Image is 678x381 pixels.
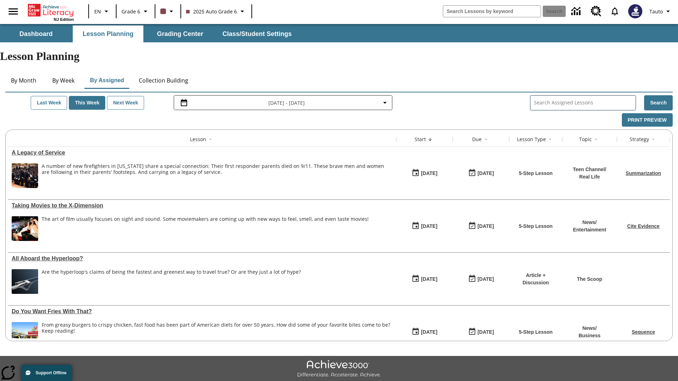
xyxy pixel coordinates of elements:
[297,360,381,378] img: Achieve3000 Differentiate Accelerate Achieve
[46,72,81,89] button: By Week
[466,219,496,233] button: 08/24/25: Last day the lesson can be accessed
[477,275,494,284] div: [DATE]
[12,150,393,156] div: A Legacy of Service
[12,255,393,262] div: All Aboard the Hyperloop?
[12,308,393,315] a: Do You Want Fries With That?, Lessons
[3,1,24,22] button: Open side menu
[12,269,38,294] img: Artist rendering of Hyperloop TT vehicle entering a tunnel
[466,272,496,286] button: 06/30/26: Last day the lesson can be accessed
[54,17,74,22] span: NJ Edition
[421,222,437,231] div: [DATE]
[482,135,490,144] button: Sort
[421,275,437,284] div: [DATE]
[217,25,297,42] button: Class/Student Settings
[119,5,153,18] button: Grade: Grade 6, Select a grade
[647,5,675,18] button: Profile/Settings
[513,272,559,286] p: Article + Discussion
[42,163,393,188] div: A number of new firefighters in New York share a special connection: Their first responder parent...
[5,72,42,89] button: By Month
[183,5,249,18] button: Class: 2025 Auto Grade 6, Select your class
[12,202,393,209] div: Taking Movies to the X-Dimension
[42,216,369,222] p: The art of film usually focuses on sight and sound. Some moviemakers are coming up with new ways ...
[28,2,74,22] div: Home
[84,72,130,89] button: By Assigned
[12,163,38,188] img: A photograph of the graduation ceremony for the 2019 class of New York City Fire Department. Rebe...
[573,226,606,234] p: Entertainment
[477,222,494,231] div: [DATE]
[12,202,393,209] a: Taking Movies to the X-Dimension, Lessons
[626,170,661,176] a: Summarization
[91,5,114,18] button: Language: EN, Select a language
[519,328,553,336] p: 5-Step Lesson
[42,322,393,334] div: From greasy burgers to crispy chicken, fast food has been part of American diets for over 50 year...
[630,136,649,143] div: Strategy
[627,223,660,229] a: Cite Evidence
[133,72,194,89] button: Collection Building
[12,255,393,262] a: All Aboard the Hyperloop?, Lessons
[409,272,440,286] button: 07/21/25: First time the lesson was available
[578,332,600,339] p: Business
[73,25,143,42] button: Lesson Planning
[268,99,305,107] span: [DATE] - [DATE]
[190,136,206,143] div: Lesson
[69,96,105,110] button: This Week
[409,219,440,233] button: 08/18/25: First time the lesson was available
[421,328,437,337] div: [DATE]
[622,113,673,127] button: Print Preview
[649,135,658,144] button: Sort
[42,163,393,175] div: A number of new firefighters in [US_STATE] share a special connection: Their first responder pare...
[421,169,437,178] div: [DATE]
[121,8,140,15] span: Grade 6
[381,98,389,107] svg: Collapse Date Range Filter
[206,135,215,144] button: Sort
[534,98,636,108] input: Search Assigned Lessons
[632,329,655,335] a: Sequence
[157,5,178,18] button: Class color is dark brown. Change class color
[649,8,663,15] span: Tauto
[466,167,496,180] button: 08/18/25: Last day the lesson can be accessed
[443,6,541,17] input: search field
[573,166,606,173] p: Teen Channel /
[409,167,440,180] button: 08/18/25: First time the lesson was available
[579,136,592,143] div: Topic
[573,219,606,226] p: News /
[31,96,67,110] button: Last Week
[573,173,606,181] p: Real Life
[466,325,496,339] button: 07/20/26: Last day the lesson can be accessed
[477,169,494,178] div: [DATE]
[644,95,673,110] button: Search
[94,8,101,15] span: EN
[415,136,426,143] div: Start
[42,322,393,347] div: From greasy burgers to crispy chicken, fast food has been part of American diets for over 50 year...
[517,136,546,143] div: Lesson Type
[606,2,624,20] a: Notifications
[519,170,553,177] p: 5-Step Lesson
[107,96,144,110] button: Next Week
[36,370,66,375] span: Support Offline
[12,150,393,156] a: A Legacy of Service, Lessons
[28,3,74,17] a: Home
[42,216,369,241] div: The art of film usually focuses on sight and sound. Some moviemakers are coming up with new ways ...
[477,328,494,337] div: [DATE]
[186,8,237,15] span: 2025 Auto Grade 6
[12,308,393,315] div: Do You Want Fries With That?
[628,4,642,18] img: Avatar
[592,135,600,144] button: Sort
[587,2,606,21] a: Resource Center, Will open in new tab
[21,365,72,381] button: Support Offline
[546,135,554,144] button: Sort
[567,2,587,21] a: Data Center
[177,98,389,107] button: Select the date range menu item
[42,269,301,294] div: Are the hyperloop's claims of being the fastest and greenest way to travel true? Or are they just...
[519,223,553,230] p: 5-Step Lesson
[145,25,215,42] button: Grading Center
[426,135,434,144] button: Sort
[577,276,602,283] p: The Scoop
[42,269,301,275] div: Are the hyperloop's claims of being the fastest and greenest way to travel true? Or are they just...
[624,2,647,20] button: Select a new avatar
[12,322,38,347] img: One of the first McDonald's stores, with the iconic red sign and golden arches.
